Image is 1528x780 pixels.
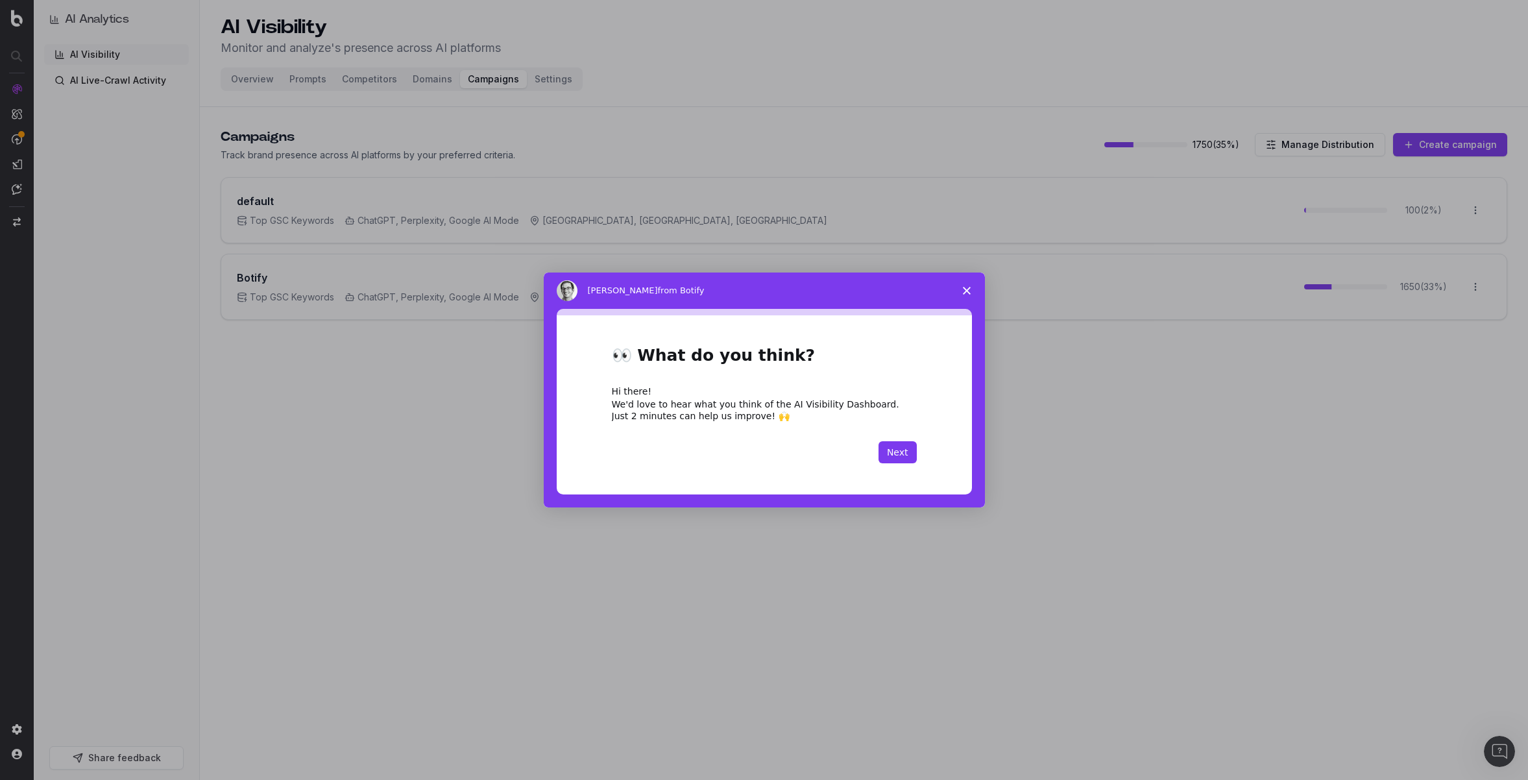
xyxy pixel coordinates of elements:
div: Hi there! [612,385,917,398]
h1: 👀 What do you think? [612,347,917,373]
button: Next [879,441,917,463]
span: [PERSON_NAME] [588,286,658,295]
div: We'd love to hear what you think of the AI Visibility Dashboard. Just 2 minutes can help us impro... [612,398,917,422]
span: from Botify [658,286,705,295]
span: Close survey [949,273,985,309]
img: Profile image for Matthieu [557,280,577,301]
